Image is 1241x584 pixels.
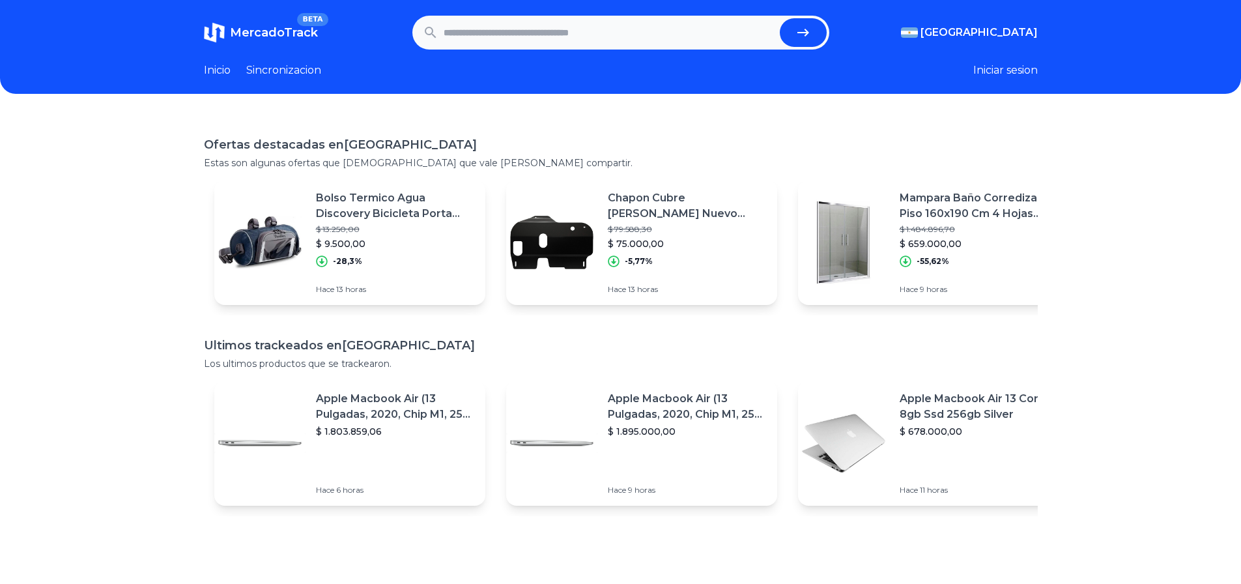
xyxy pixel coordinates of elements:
p: Hace 11 horas [900,485,1059,495]
img: MercadoTrack [204,22,225,43]
a: Featured imageChapon Cubre [PERSON_NAME] Nuevo Toyota Yaris 2022$ 79.588,30$ 75.000,00-5,77%Hace ... [506,180,777,305]
a: Featured imageMampara Baño Corrediza Piso 160x190 Cm 4 Hojas Transparente$ 1.484.896,70$ 659.000,... [798,180,1069,305]
a: MercadoTrackBETA [204,22,318,43]
p: $ 1.895.000,00 [608,425,767,438]
p: $ 678.000,00 [900,425,1059,438]
p: $ 13.250,00 [316,224,475,235]
p: Hace 9 horas [608,485,767,495]
h1: Ultimos trackeados en [GEOGRAPHIC_DATA] [204,336,1038,355]
img: Featured image [214,197,306,288]
p: Apple Macbook Air (13 Pulgadas, 2020, Chip M1, 256 Gb De Ssd, 8 Gb De Ram) - Plata [608,391,767,422]
p: Chapon Cubre [PERSON_NAME] Nuevo Toyota Yaris 2022 [608,190,767,222]
p: $ 79.588,30 [608,224,767,235]
p: Hace 9 horas [900,284,1059,295]
span: [GEOGRAPHIC_DATA] [920,25,1038,40]
button: [GEOGRAPHIC_DATA] [901,25,1038,40]
a: Inicio [204,63,231,78]
p: $ 1.803.859,06 [316,425,475,438]
p: $ 9.500,00 [316,237,475,250]
p: Mampara Baño Corrediza Piso 160x190 Cm 4 Hojas Transparente [900,190,1059,222]
img: Featured image [798,197,889,288]
a: Featured imageApple Macbook Air (13 Pulgadas, 2020, Chip M1, 256 Gb De Ssd, 8 Gb De Ram) - Plata$... [506,381,777,506]
a: Featured imageApple Macbook Air (13 Pulgadas, 2020, Chip M1, 256 Gb De Ssd, 8 Gb De Ram) - Plata$... [214,381,485,506]
button: Iniciar sesion [973,63,1038,78]
span: MercadoTrack [230,25,318,40]
p: Hace 6 horas [316,485,475,495]
p: $ 659.000,00 [900,237,1059,250]
p: Hace 13 horas [608,284,767,295]
img: Featured image [506,398,597,489]
p: $ 1.484.896,70 [900,224,1059,235]
span: BETA [297,13,328,26]
a: Featured imageBolso Termico Agua Discovery Bicicleta Porta Celular + Tira$ 13.250,00$ 9.500,00-28... [214,180,485,305]
p: $ 75.000,00 [608,237,767,250]
p: Estas son algunas ofertas que [DEMOGRAPHIC_DATA] que vale [PERSON_NAME] compartir. [204,156,1038,169]
img: Featured image [506,197,597,288]
img: Featured image [798,398,889,489]
p: Apple Macbook Air (13 Pulgadas, 2020, Chip M1, 256 Gb De Ssd, 8 Gb De Ram) - Plata [316,391,475,422]
p: -5,77% [625,256,653,267]
img: Argentina [901,27,918,38]
p: Apple Macbook Air 13 Core I5 8gb Ssd 256gb Silver [900,391,1059,422]
img: Featured image [214,398,306,489]
h1: Ofertas destacadas en [GEOGRAPHIC_DATA] [204,136,1038,154]
a: Featured imageApple Macbook Air 13 Core I5 8gb Ssd 256gb Silver$ 678.000,00Hace 11 horas [798,381,1069,506]
p: Hace 13 horas [316,284,475,295]
p: -55,62% [917,256,949,267]
p: Los ultimos productos que se trackearon. [204,357,1038,370]
p: Bolso Termico Agua Discovery Bicicleta Porta Celular + Tira [316,190,475,222]
p: -28,3% [333,256,362,267]
a: Sincronizacion [246,63,321,78]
